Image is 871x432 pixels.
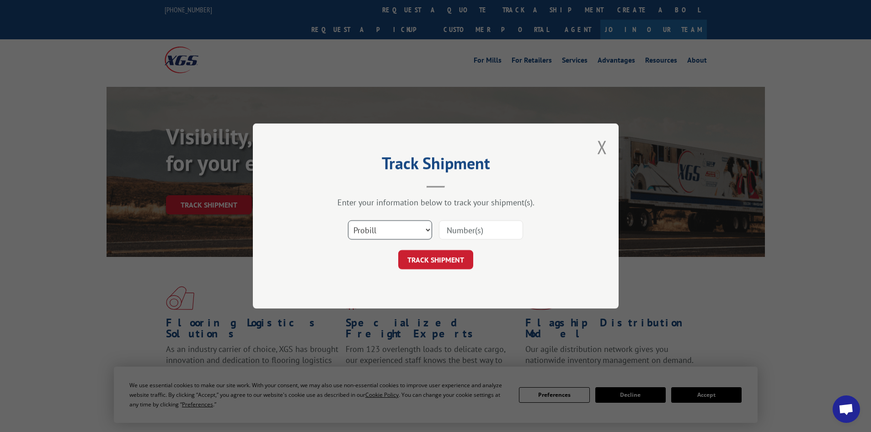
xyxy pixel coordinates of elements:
button: Close modal [597,135,607,159]
button: TRACK SHIPMENT [398,250,473,269]
div: Enter your information below to track your shipment(s). [299,197,573,208]
h2: Track Shipment [299,157,573,174]
a: Open chat [833,395,860,423]
input: Number(s) [439,220,523,240]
